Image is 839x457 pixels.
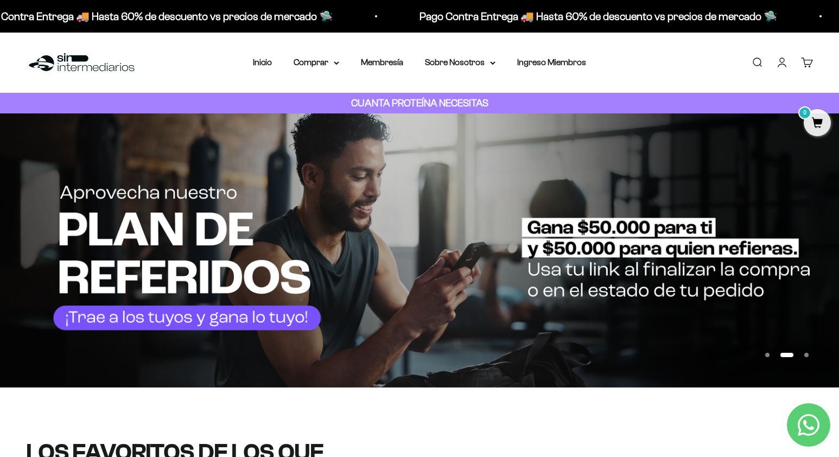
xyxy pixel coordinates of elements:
[804,118,831,130] a: 0
[294,55,339,69] summary: Comprar
[351,97,488,109] strong: CUANTA PROTEÍNA NECESITAS
[253,58,272,67] a: Inicio
[417,8,775,25] p: Pago Contra Entrega 🚚 Hasta 60% de descuento vs precios de mercado 🛸
[425,55,495,69] summary: Sobre Nosotros
[361,58,403,67] a: Membresía
[517,58,586,67] a: Ingreso Miembros
[798,106,811,119] mark: 0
